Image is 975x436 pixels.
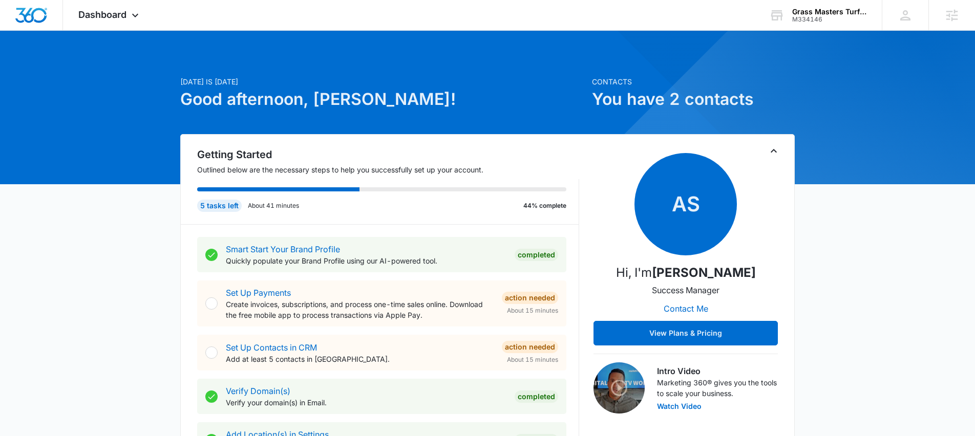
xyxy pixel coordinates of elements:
img: tab_domain_overview_orange.svg [28,59,36,68]
a: Set Up Payments [226,288,291,298]
h2: Getting Started [197,147,579,162]
p: Quickly populate your Brand Profile using our AI-powered tool. [226,255,506,266]
span: Dashboard [78,9,126,20]
button: Watch Video [657,403,702,410]
p: Outlined below are the necessary steps to help you successfully set up your account. [197,164,579,175]
p: 44% complete [523,201,566,210]
h3: Intro Video [657,365,778,377]
button: View Plans & Pricing [594,321,778,345]
h1: Good afternoon, [PERSON_NAME]! [180,87,586,112]
strong: [PERSON_NAME] [652,265,756,280]
div: v 4.0.25 [29,16,50,25]
a: Set Up Contacts in CRM [226,342,317,353]
span: About 15 minutes [507,355,558,364]
p: About 41 minutes [248,201,299,210]
p: Hi, I'm [616,264,756,282]
div: account id [792,16,867,23]
div: Completed [515,249,558,261]
button: Toggle Collapse [768,145,780,157]
p: Contacts [592,76,795,87]
img: logo_orange.svg [16,16,25,25]
div: Completed [515,390,558,403]
p: Create invoices, subscriptions, and process one-time sales online. Download the free mobile app t... [226,299,494,320]
div: Domain: [DOMAIN_NAME] [27,27,113,35]
span: About 15 minutes [507,306,558,315]
div: Keywords by Traffic [113,60,173,67]
p: Verify your domain(s) in Email. [226,397,506,408]
p: [DATE] is [DATE] [180,76,586,87]
img: website_grey.svg [16,27,25,35]
img: Intro Video [594,362,645,413]
button: Contact Me [653,296,718,321]
p: Marketing 360® gives you the tools to scale your business. [657,377,778,399]
a: Verify Domain(s) [226,386,290,396]
p: Success Manager [652,284,719,296]
img: tab_keywords_by_traffic_grey.svg [102,59,110,68]
div: Action Needed [502,341,558,353]
p: Add at least 5 contacts in [GEOGRAPHIC_DATA]. [226,354,494,364]
div: Action Needed [502,292,558,304]
div: account name [792,8,867,16]
div: 5 tasks left [197,200,242,212]
h1: You have 2 contacts [592,87,795,112]
a: Smart Start Your Brand Profile [226,244,340,254]
span: AS [634,153,737,255]
div: Domain Overview [39,60,92,67]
